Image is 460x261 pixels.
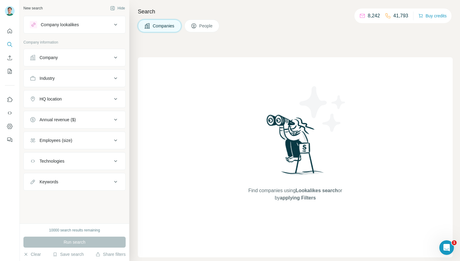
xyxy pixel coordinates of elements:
[24,92,125,106] button: HQ location
[24,175,125,189] button: Keywords
[5,52,15,63] button: Enrich CSV
[5,66,15,77] button: My lists
[5,39,15,50] button: Search
[5,108,15,118] button: Use Surfe API
[24,50,125,65] button: Company
[23,40,126,45] p: Company information
[246,187,344,202] span: Find companies using or by
[439,240,454,255] iframe: Intercom live chat
[452,240,457,245] span: 1
[23,251,41,257] button: Clear
[264,113,327,181] img: Surfe Illustration - Woman searching with binoculars
[5,134,15,145] button: Feedback
[24,154,125,168] button: Technologies
[24,133,125,148] button: Employees (size)
[5,26,15,37] button: Quick start
[418,12,447,20] button: Buy credits
[199,23,213,29] span: People
[295,82,350,136] img: Surfe Illustration - Stars
[96,251,126,257] button: Share filters
[24,112,125,127] button: Annual revenue ($)
[23,5,43,11] div: New search
[41,22,79,28] div: Company lookalikes
[40,55,58,61] div: Company
[40,96,62,102] div: HQ location
[393,12,408,19] p: 41,793
[5,121,15,132] button: Dashboard
[40,179,58,185] div: Keywords
[5,94,15,105] button: Use Surfe on LinkedIn
[138,7,453,16] h4: Search
[296,188,338,193] span: Lookalikes search
[24,71,125,86] button: Industry
[49,227,100,233] div: 10000 search results remaining
[40,137,72,143] div: Employees (size)
[40,158,64,164] div: Technologies
[40,117,76,123] div: Annual revenue ($)
[280,195,316,200] span: applying Filters
[53,251,84,257] button: Save search
[106,4,129,13] button: Hide
[24,17,125,32] button: Company lookalikes
[5,6,15,16] img: Avatar
[368,12,380,19] p: 8,242
[40,75,55,81] div: Industry
[153,23,175,29] span: Companies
